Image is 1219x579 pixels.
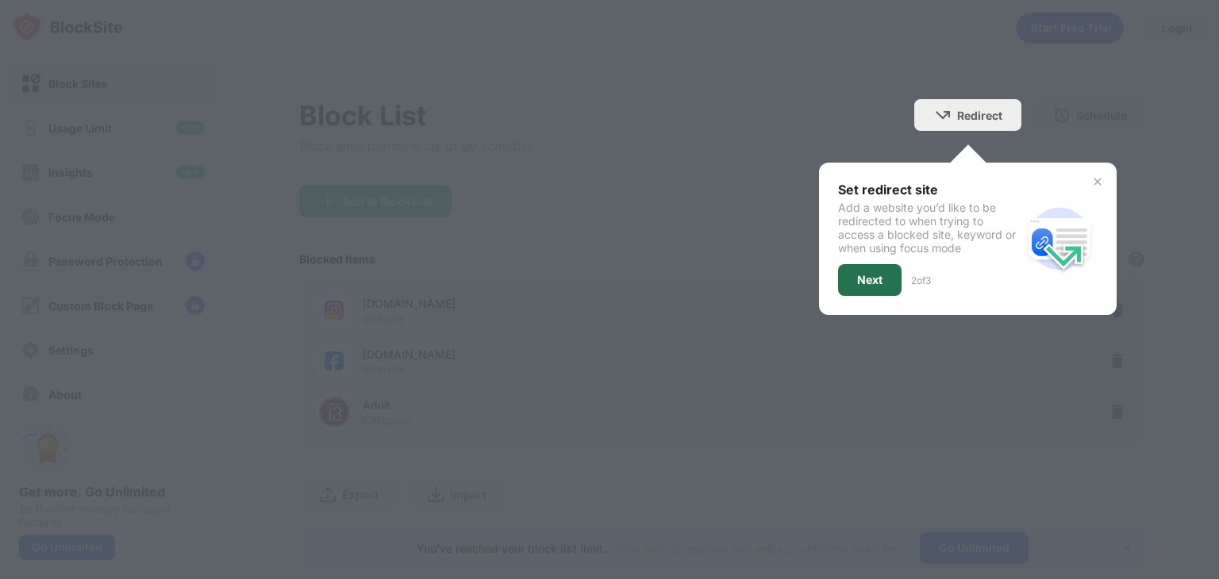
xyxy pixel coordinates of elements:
[911,274,931,286] div: 2 of 3
[857,274,883,286] div: Next
[1091,175,1104,188] img: x-button.svg
[957,109,1002,122] div: Redirect
[1021,201,1098,277] img: redirect.svg
[838,182,1021,197] div: Set redirect site
[838,201,1021,255] div: Add a website you’d like to be redirected to when trying to access a blocked site, keyword or whe...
